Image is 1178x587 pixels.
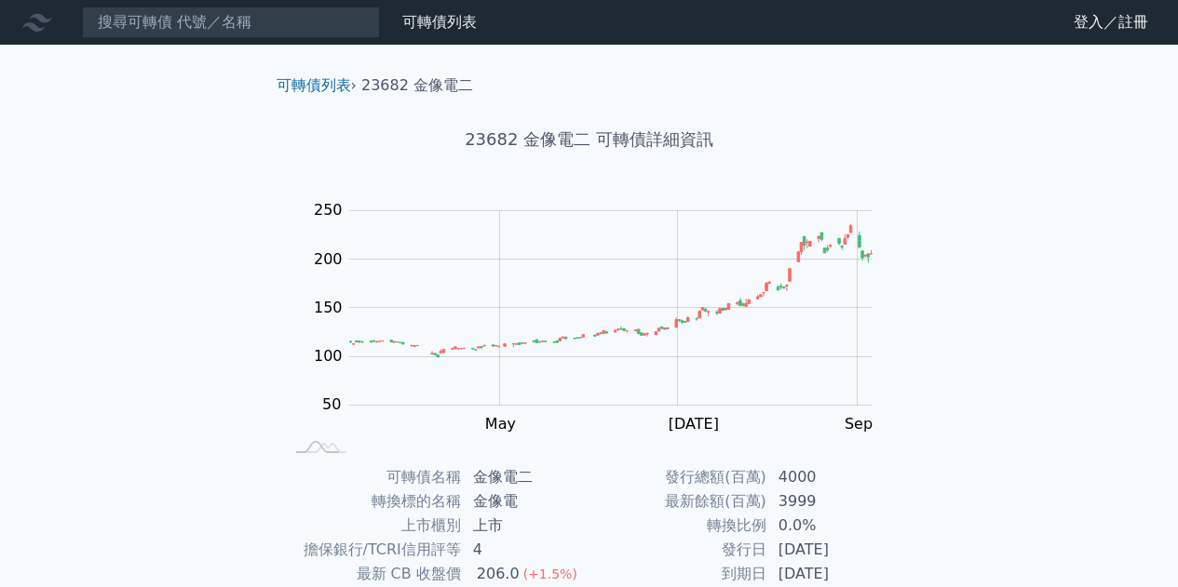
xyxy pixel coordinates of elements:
td: 4 [462,538,589,562]
td: 4000 [767,465,895,489]
tspan: 150 [314,299,343,316]
a: 可轉債列表 [402,13,477,31]
td: 最新 CB 收盤價 [284,562,462,586]
tspan: 100 [314,347,343,365]
span: (+1.5%) [523,567,577,581]
li: › [277,74,357,97]
h1: 23682 金像電二 可轉債詳細資訊 [262,127,917,153]
td: 最新餘額(百萬) [589,489,767,514]
td: 轉換標的名稱 [284,489,462,514]
td: 發行總額(百萬) [589,465,767,489]
td: 到期日 [589,562,767,586]
div: 206.0 [473,563,523,585]
td: 轉換比例 [589,514,767,538]
td: [DATE] [767,538,895,562]
td: 可轉債名稱 [284,465,462,489]
td: 上市櫃別 [284,514,462,538]
td: 擔保銀行/TCRI信用評等 [284,538,462,562]
td: 金像電二 [462,465,589,489]
tspan: [DATE] [669,415,719,433]
tspan: May [485,415,516,433]
tspan: Sep [845,415,873,433]
a: 登入／註冊 [1059,7,1163,37]
td: [DATE] [767,562,895,586]
td: 金像電 [462,489,589,514]
td: 0.0% [767,514,895,538]
td: 上市 [462,514,589,538]
td: 3999 [767,489,895,514]
tspan: 50 [322,395,341,413]
g: Chart [305,201,900,471]
li: 23682 金像電二 [361,74,473,97]
a: 可轉債列表 [277,76,351,94]
input: 搜尋可轉債 代號／名稱 [82,7,380,38]
td: 發行日 [589,538,767,562]
tspan: 200 [314,250,343,268]
tspan: 250 [314,201,343,219]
